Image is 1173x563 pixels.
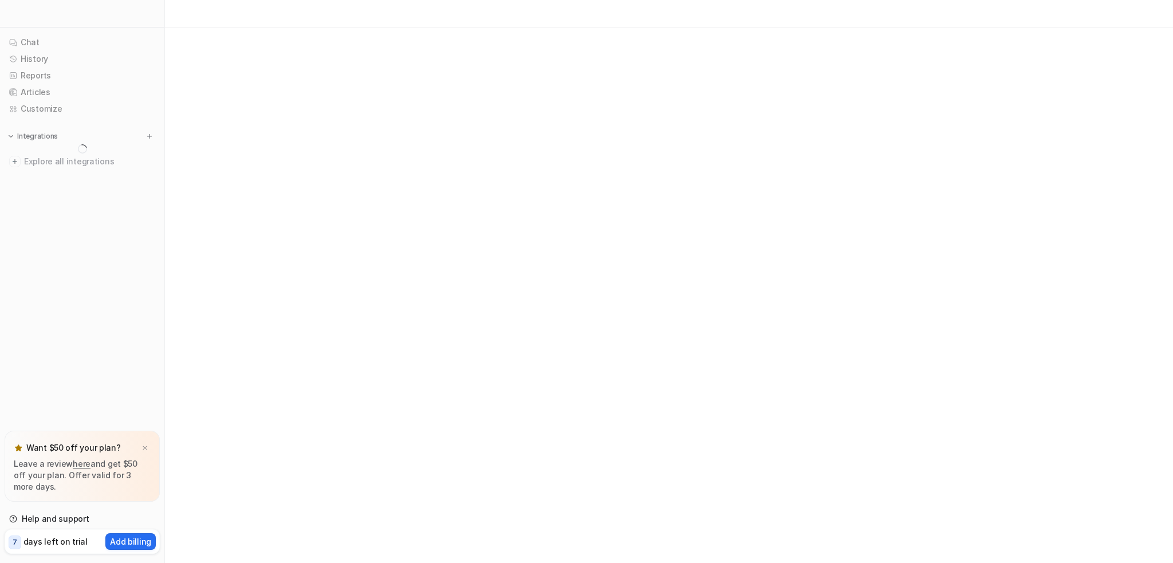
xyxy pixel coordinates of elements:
button: Add billing [105,533,156,550]
p: Want $50 off your plan? [26,442,121,454]
a: Help and support [5,511,160,527]
a: Customize [5,101,160,117]
img: x [141,444,148,452]
p: Integrations [17,132,58,141]
button: Integrations [5,131,61,142]
img: star [14,443,23,452]
a: Chat [5,34,160,50]
a: here [73,459,90,468]
img: explore all integrations [9,156,21,167]
p: Add billing [110,536,151,548]
img: expand menu [7,132,15,140]
p: 7 [13,537,17,548]
a: Explore all integrations [5,153,160,170]
img: menu_add.svg [145,132,153,140]
a: History [5,51,160,67]
p: days left on trial [23,536,88,548]
a: Reports [5,68,160,84]
a: Articles [5,84,160,100]
p: Leave a review and get $50 off your plan. Offer valid for 3 more days. [14,458,151,493]
span: Explore all integrations [24,152,155,171]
